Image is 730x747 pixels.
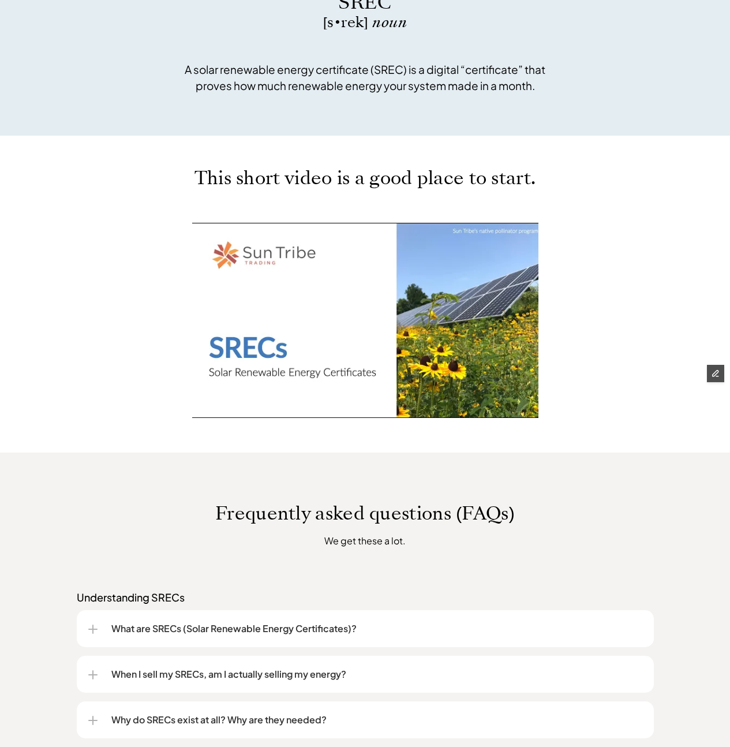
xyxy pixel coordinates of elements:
[111,667,642,681] p: When I sell my SRECs, am I actually selling my energy?
[178,61,553,94] p: A solar renewable energy certificate (SREC) is a digital “certificate” that proves how much renew...
[707,365,724,382] button: Edit Framer Content
[111,713,642,727] p: Why do SRECs exist at all? Why are they needed?
[151,533,579,548] p: We get these a lot.
[149,170,582,186] p: This short video is a good place to start.
[111,622,642,636] p: What are SRECs (Solar Renewable Energy Certificates)?
[192,223,538,417] iframe: To enrich screen reader interactions, please activate Accessibility in Grammarly extension settings
[36,502,694,524] p: Frequently asked questions (FAQs)
[77,591,654,604] p: Understanding SRECs
[178,16,553,29] p: [s • rek]
[372,12,407,32] span: noun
